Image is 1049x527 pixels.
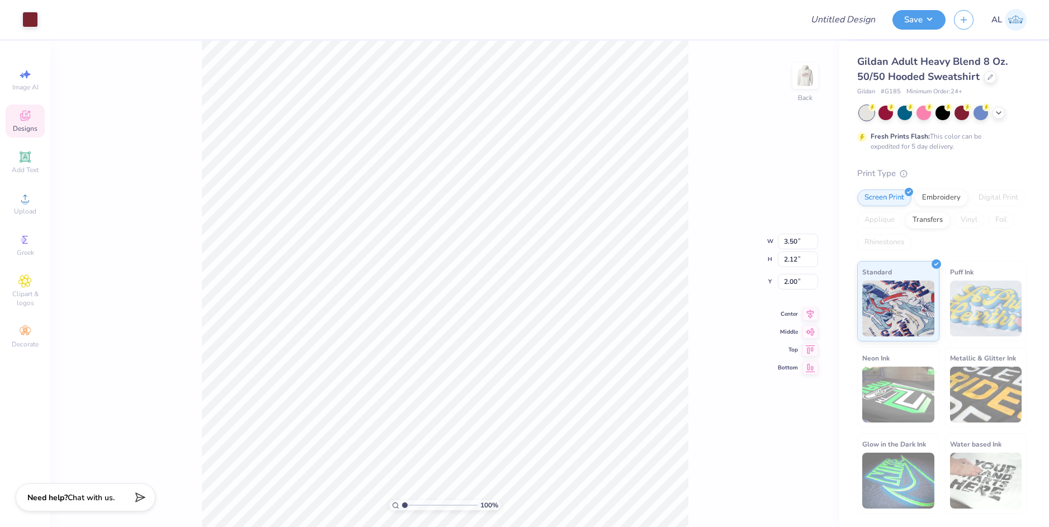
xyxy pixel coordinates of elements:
[871,131,1008,151] div: This color can be expedited for 5 day delivery.
[12,340,39,349] span: Decorate
[13,124,37,133] span: Designs
[14,207,36,216] span: Upload
[12,83,39,92] span: Image AI
[892,10,946,30] button: Save
[857,189,911,206] div: Screen Print
[862,266,892,278] span: Standard
[802,8,884,31] input: Untitled Design
[905,212,950,229] div: Transfers
[778,310,798,318] span: Center
[862,367,934,422] img: Neon Ink
[950,438,1001,450] span: Water based Ink
[862,438,926,450] span: Glow in the Dark Ink
[881,87,901,97] span: # G185
[857,55,1008,83] span: Gildan Adult Heavy Blend 8 Oz. 50/50 Hooded Sweatshirt
[953,212,985,229] div: Vinyl
[988,212,1014,229] div: Foil
[27,492,68,503] strong: Need help?
[6,289,45,307] span: Clipart & logos
[906,87,962,97] span: Minimum Order: 24 +
[950,281,1022,336] img: Puff Ink
[794,65,816,87] img: Back
[862,281,934,336] img: Standard
[971,189,1026,206] div: Digital Print
[950,453,1022,509] img: Water based Ink
[68,492,115,503] span: Chat with us.
[778,364,798,372] span: Bottom
[17,248,34,257] span: Greek
[950,266,974,278] span: Puff Ink
[12,165,39,174] span: Add Text
[862,453,934,509] img: Glow in the Dark Ink
[857,167,1027,180] div: Print Type
[778,346,798,354] span: Top
[862,352,890,364] span: Neon Ink
[991,13,1002,26] span: AL
[480,500,498,510] span: 100 %
[1005,9,1027,31] img: Alyzza Lydia Mae Sobrino
[798,93,812,103] div: Back
[857,234,911,251] div: Rhinestones
[778,328,798,336] span: Middle
[857,212,902,229] div: Applique
[857,87,875,97] span: Gildan
[950,352,1016,364] span: Metallic & Glitter Ink
[950,367,1022,422] img: Metallic & Glitter Ink
[871,132,930,141] strong: Fresh Prints Flash:
[991,9,1027,31] a: AL
[915,189,968,206] div: Embroidery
